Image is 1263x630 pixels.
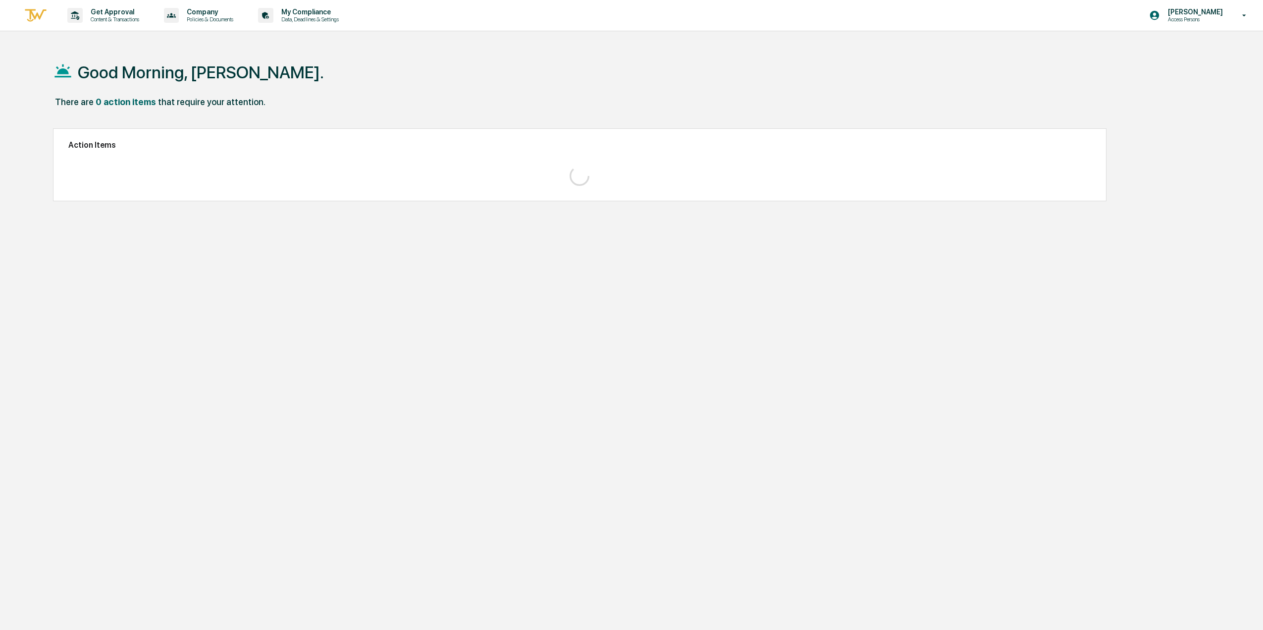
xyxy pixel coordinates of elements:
[179,8,238,16] p: Company
[78,62,324,82] h1: Good Morning, [PERSON_NAME].
[179,16,238,23] p: Policies & Documents
[1160,16,1228,23] p: Access Persons
[273,8,344,16] p: My Compliance
[68,140,1092,150] h2: Action Items
[1160,8,1228,16] p: [PERSON_NAME]
[273,16,344,23] p: Data, Deadlines & Settings
[83,8,144,16] p: Get Approval
[55,97,94,107] div: There are
[158,97,265,107] div: that require your attention.
[24,7,48,24] img: logo
[96,97,156,107] div: 0 action items
[83,16,144,23] p: Content & Transactions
